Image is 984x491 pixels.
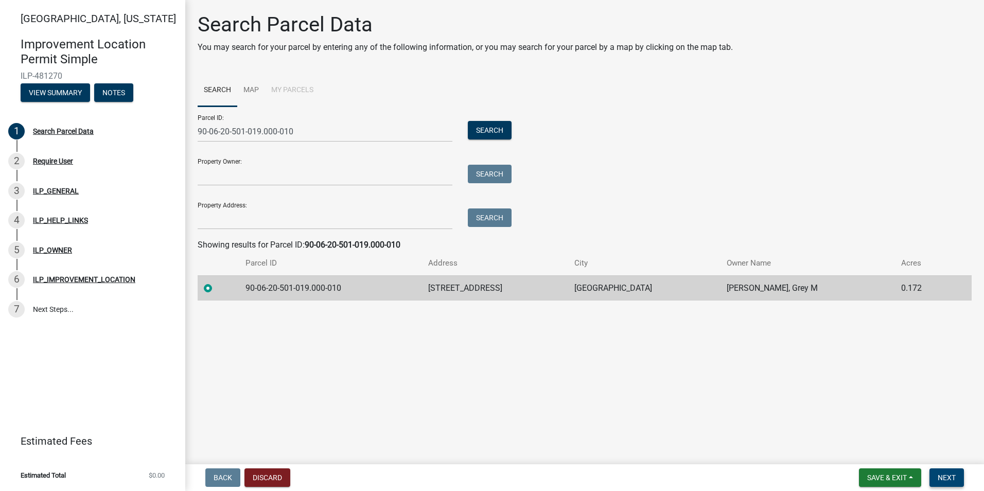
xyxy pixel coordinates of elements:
th: City [568,251,721,275]
button: Search [468,121,512,139]
h4: Improvement Location Permit Simple [21,37,177,67]
a: Map [237,74,265,107]
div: 2 [8,153,25,169]
td: 0.172 [895,275,951,301]
div: 5 [8,242,25,258]
span: Back [214,474,232,482]
span: Save & Exit [867,474,907,482]
span: $0.00 [149,472,165,479]
td: [GEOGRAPHIC_DATA] [568,275,721,301]
th: Parcel ID [239,251,422,275]
span: [GEOGRAPHIC_DATA], [US_STATE] [21,12,176,25]
span: Next [938,474,956,482]
p: You may search for your parcel by entering any of the following information, or you may search fo... [198,41,733,54]
h1: Search Parcel Data [198,12,733,37]
td: [PERSON_NAME], Grey M [721,275,895,301]
a: Search [198,74,237,107]
div: ILP_OWNER [33,247,72,254]
button: Save & Exit [859,468,921,487]
div: ILP_HELP_LINKS [33,217,88,224]
th: Owner Name [721,251,895,275]
td: 90-06-20-501-019.000-010 [239,275,422,301]
div: 3 [8,183,25,199]
button: Search [468,165,512,183]
div: ILP_GENERAL [33,187,79,195]
div: 1 [8,123,25,139]
wm-modal-confirm: Summary [21,89,90,97]
wm-modal-confirm: Notes [94,89,133,97]
strong: 90-06-20-501-019.000-010 [305,240,400,250]
button: View Summary [21,83,90,102]
button: Discard [244,468,290,487]
th: Address [422,251,568,275]
div: 4 [8,212,25,229]
div: Require User [33,157,73,165]
div: Showing results for Parcel ID: [198,239,972,251]
button: Notes [94,83,133,102]
button: Back [205,468,240,487]
div: ILP_IMPROVEMENT_LOCATION [33,276,135,283]
button: Next [929,468,964,487]
th: Acres [895,251,951,275]
button: Search [468,208,512,227]
span: ILP-481270 [21,71,165,81]
div: Search Parcel Data [33,128,94,135]
td: [STREET_ADDRESS] [422,275,568,301]
div: 7 [8,301,25,318]
div: 6 [8,271,25,288]
a: Estimated Fees [8,431,169,451]
span: Estimated Total [21,472,66,479]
